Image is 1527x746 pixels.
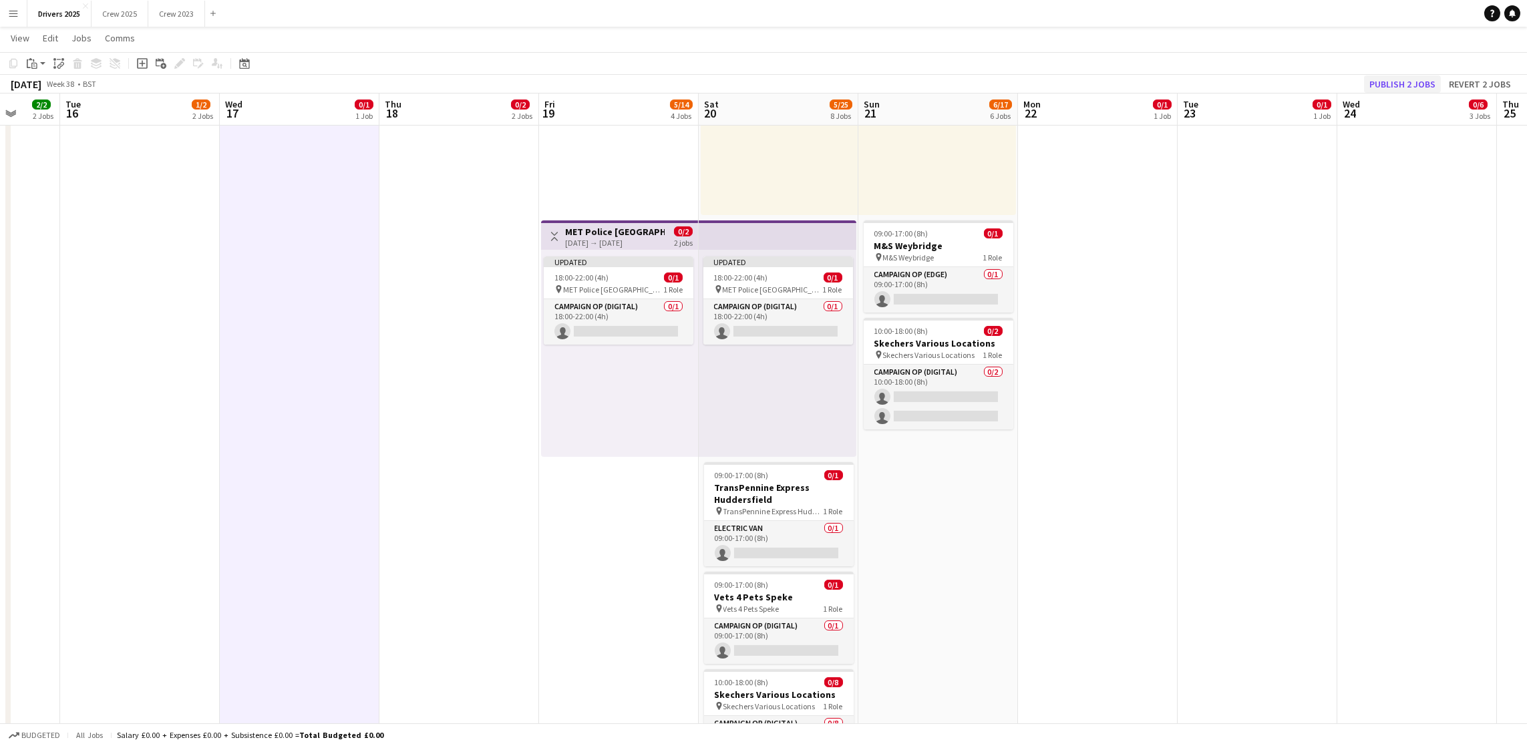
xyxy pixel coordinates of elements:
span: 09:00-17:00 (8h) [715,580,769,590]
span: 1 Role [824,701,843,711]
span: Budgeted [21,731,60,740]
h3: Skechers Various Locations [864,337,1013,349]
app-job-card: 10:00-18:00 (8h)0/2Skechers Various Locations Skechers Various Locations1 RoleCampaign Op (Digita... [864,318,1013,429]
span: 0/2 [511,100,530,110]
button: Publish 2 jobs [1364,75,1441,93]
span: 1 Role [983,350,1003,360]
app-card-role: Campaign Op (Digital)0/109:00-17:00 (8h) [704,618,854,664]
span: Total Budgeted £0.00 [299,730,383,740]
span: Thu [1502,98,1519,110]
span: Jobs [71,32,92,44]
app-job-card: 09:00-17:00 (8h)0/1TransPennine Express Huddersfield TransPennine Express Huddersfield1 RoleElect... [704,462,854,566]
span: 1 Role [983,252,1003,262]
span: 0/8 [824,677,843,687]
span: 18:00-22:00 (4h) [554,272,609,283]
div: 4 Jobs [671,111,692,121]
span: 1 Role [824,604,843,614]
span: 5/14 [670,100,693,110]
span: 0/1 [824,272,842,283]
app-card-role: Campaign Op (Digital)0/210:00-18:00 (8h) [864,365,1013,429]
span: 09:00-17:00 (8h) [715,470,769,480]
button: Budgeted [7,728,62,743]
app-job-card: 09:00-17:00 (8h)0/1Vets 4 Pets Speke Vets 4 Pets Speke1 RoleCampaign Op (Digital)0/109:00-17:00 (8h) [704,572,854,664]
span: Skechers Various Locations [723,701,816,711]
span: Tue [1183,98,1198,110]
span: 20 [702,106,719,121]
span: All jobs [73,730,106,740]
span: Mon [1023,98,1041,110]
a: Jobs [66,29,97,47]
span: TransPennine Express Huddersfield [723,506,824,516]
app-job-card: Updated18:00-22:00 (4h)0/1 MET Police [GEOGRAPHIC_DATA]1 RoleCampaign Op (Digital)0/118:00-22:00 ... [544,256,693,345]
h3: Skechers Various Locations [704,689,854,701]
app-job-card: Updated18:00-22:00 (4h)0/1 MET Police [GEOGRAPHIC_DATA]1 RoleCampaign Op (Digital)0/118:00-22:00 ... [703,256,853,345]
span: 0/2 [984,326,1003,336]
div: [DATE] → [DATE] [565,238,665,248]
span: 0/1 [824,580,843,590]
div: Updated [544,256,693,267]
app-card-role: Campaign Op (Digital)0/118:00-22:00 (4h) [544,299,693,345]
span: 0/1 [355,100,373,110]
div: Updated [703,256,853,267]
a: Edit [37,29,63,47]
div: Salary £0.00 + Expenses £0.00 + Subsistence £0.00 = [117,730,383,740]
div: 2 Jobs [192,111,213,121]
span: Sun [864,98,880,110]
span: M&S Weybridge [883,252,935,262]
div: 8 Jobs [830,111,852,121]
div: 6 Jobs [990,111,1011,121]
span: 22 [1021,106,1041,121]
span: 6/17 [989,100,1012,110]
span: Sat [704,98,719,110]
div: 1 Job [1154,111,1171,121]
span: 19 [542,106,555,121]
div: 2 jobs [674,236,693,248]
span: Tue [65,98,81,110]
span: 1 Role [824,506,843,516]
span: Wed [1343,98,1360,110]
span: Fri [544,98,555,110]
a: View [5,29,35,47]
button: Crew 2023 [148,1,205,27]
button: Drivers 2025 [27,1,92,27]
span: 0/1 [824,470,843,480]
span: 18:00-22:00 (4h) [714,272,768,283]
span: 1/2 [192,100,210,110]
app-card-role: Electric Van0/109:00-17:00 (8h) [704,521,854,566]
span: View [11,32,29,44]
div: 2 Jobs [33,111,53,121]
span: 0/6 [1469,100,1488,110]
span: 16 [63,106,81,121]
app-card-role: Campaign Op (Edge)0/109:00-17:00 (8h) [864,267,1013,313]
div: 2 Jobs [512,111,532,121]
span: MET Police [GEOGRAPHIC_DATA] [563,285,663,295]
span: 21 [862,106,880,121]
div: BST [83,79,96,89]
span: 18 [383,106,401,121]
app-card-role: Campaign Op (Digital)0/118:00-22:00 (4h) [703,299,853,345]
app-job-card: 09:00-17:00 (8h)0/1M&S Weybridge M&S Weybridge1 RoleCampaign Op (Edge)0/109:00-17:00 (8h) [864,220,1013,313]
span: Skechers Various Locations [883,350,975,360]
span: MET Police [GEOGRAPHIC_DATA] [723,285,823,295]
span: Thu [385,98,401,110]
h3: Vets 4 Pets Speke [704,591,854,603]
span: 10:00-18:00 (8h) [874,326,928,336]
h3: TransPennine Express Huddersfield [704,482,854,506]
span: 0/1 [664,272,683,283]
span: 0/2 [674,226,693,236]
span: 09:00-17:00 (8h) [874,228,928,238]
span: Wed [225,98,242,110]
span: 1 Role [663,285,683,295]
span: 17 [223,106,242,121]
span: 23 [1181,106,1198,121]
span: 10:00-18:00 (8h) [715,677,769,687]
span: Week 38 [44,79,77,89]
span: Comms [105,32,135,44]
span: Edit [43,32,58,44]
